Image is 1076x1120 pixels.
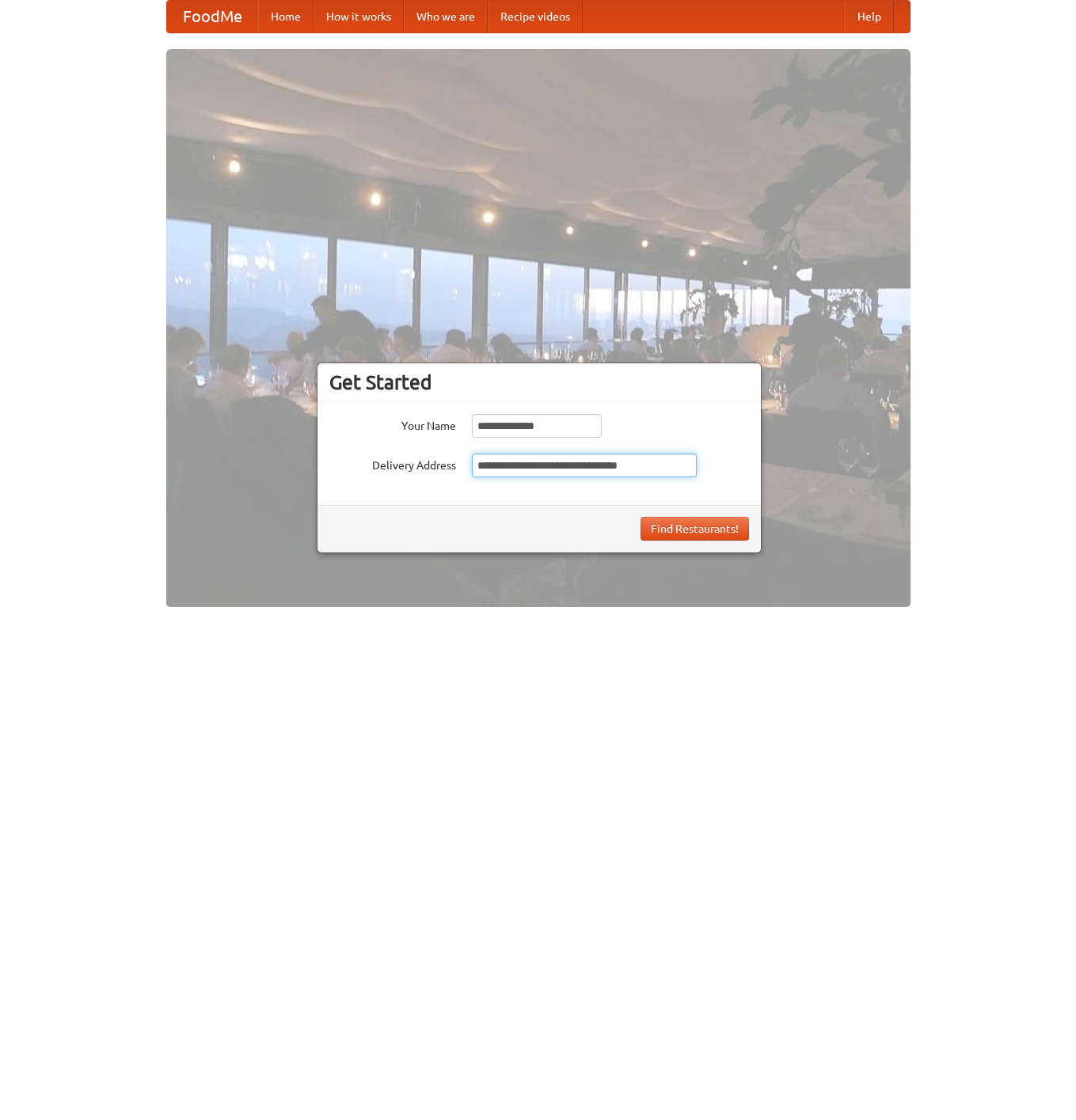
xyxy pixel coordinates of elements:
label: Delivery Address [329,454,456,473]
h3: Get Started [329,370,749,394]
a: Help [845,1,894,32]
a: FoodMe [167,1,258,32]
label: Your Name [329,414,456,434]
a: How it works [314,1,404,32]
a: Who we are [404,1,488,32]
a: Home [258,1,314,32]
button: Find Restaurants! [641,517,749,541]
a: Recipe videos [488,1,583,32]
